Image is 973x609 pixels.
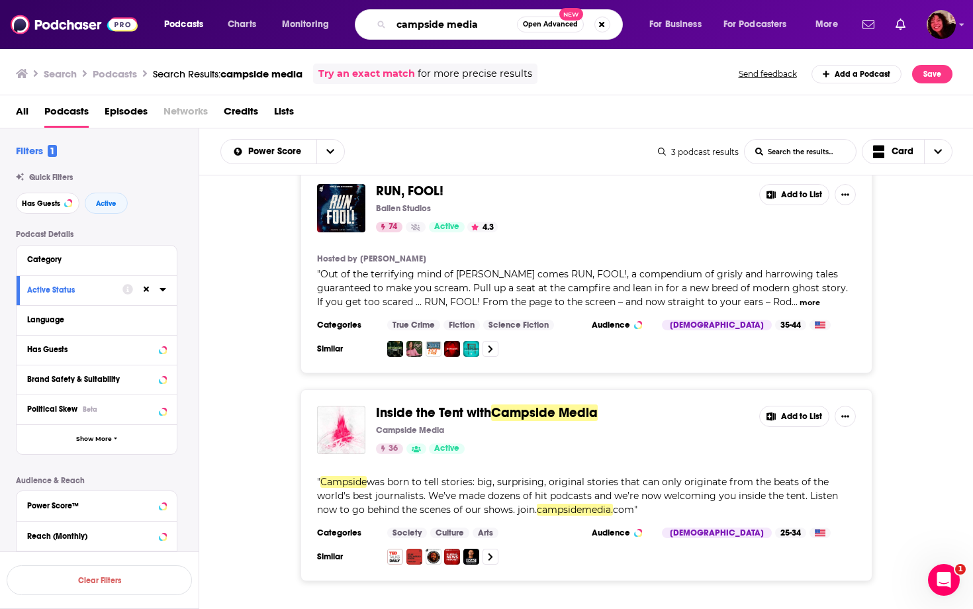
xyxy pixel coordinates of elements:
span: Active [434,220,459,234]
button: Category [27,251,166,267]
button: Power Score™ [27,496,166,513]
a: Show notifications dropdown [857,13,880,36]
p: Podcast Details [16,230,177,239]
img: Global News Podcast [444,549,460,565]
img: Candyman: The True Story Behind The Bathroom Mirror Murder [463,341,479,357]
span: Networks [163,101,208,128]
a: All [16,101,28,128]
button: Reach (Monthly) [27,527,166,543]
span: Card [892,147,913,156]
button: Send feedback [735,68,801,79]
span: campside media [220,68,302,80]
a: Episodes [105,101,148,128]
span: ... [792,296,798,308]
h4: Hosted by [317,254,357,264]
button: more [800,297,820,308]
img: Quiet Riot [426,341,441,357]
a: Culture [430,528,469,538]
span: Logged in as Kathryn-Musilek [927,10,956,39]
img: Stuff You Should Know [406,549,422,565]
button: open menu [806,14,855,35]
img: RUN, FOOL! [317,184,365,232]
a: Try an exact match [318,66,415,81]
span: For Business [649,15,702,34]
a: [PERSON_NAME] [360,254,426,264]
span: 1 [48,145,57,157]
span: " [317,268,848,308]
div: Brand Safety & Suitability [27,375,155,384]
span: Open Advanced [523,21,578,28]
img: DEVIANT [444,341,460,357]
img: Podchaser - Follow, Share and Rate Podcasts [11,12,138,37]
img: Natalie Cassidy's 'Life with Nat' [406,341,422,357]
span: Show More [76,436,112,443]
a: Lists [274,101,294,128]
a: Podcasts [44,101,89,128]
span: Has Guests [22,200,60,207]
a: Society [387,528,427,538]
div: Power Score™ [27,501,155,510]
span: Power Score [248,147,306,156]
div: Has Guests [27,345,155,354]
span: Credits [224,101,258,128]
span: Inside the Tent with [376,404,491,421]
button: Open AdvancedNew [517,17,584,32]
span: 1 [955,564,966,575]
a: Active [429,222,465,232]
span: Campside [320,476,367,488]
a: Science Fiction [483,320,554,330]
button: open menu [316,140,344,164]
a: RUN, FOOL! [376,184,443,199]
a: Arts [473,528,498,538]
span: Quick Filters [29,173,73,182]
h3: Search [44,68,77,80]
div: Search Results: [153,68,302,80]
button: Choose View [862,139,953,164]
a: Search Results:campside media [153,68,302,80]
img: The Bhootbusters Podcast [387,341,403,357]
button: open menu [221,147,316,156]
a: Charts [219,14,264,35]
h3: Audience [592,528,651,538]
a: TED Talks Daily [387,549,403,565]
h3: Podcasts [93,68,137,80]
button: Add to List [759,184,829,205]
p: Campside Media [376,425,444,436]
span: New [559,8,583,21]
button: Active Status [27,281,122,298]
button: Clear Filters [7,565,192,595]
button: open menu [640,14,718,35]
p: Audience & Reach [16,476,177,485]
button: Active [85,193,128,214]
h2: Filters [16,144,57,157]
span: com [613,504,634,516]
div: Active Status [27,285,114,295]
h3: Similar [317,344,377,354]
p: Ballen Studios [376,203,431,214]
button: Save [912,65,952,83]
span: More [815,15,838,34]
div: [DEMOGRAPHIC_DATA] [662,528,772,538]
div: 25-34 [775,528,806,538]
span: Charts [228,15,256,34]
div: 35-44 [775,320,806,330]
h3: Similar [317,551,377,562]
button: Language [27,311,166,328]
h2: Choose List sort [220,139,345,164]
img: The Diary Of A CEO with Steven Bartlett [463,549,479,565]
span: RUN, FOOL! [376,183,443,199]
a: Fiction [443,320,480,330]
button: Add to List [759,406,829,427]
button: Has Guests [27,341,166,357]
